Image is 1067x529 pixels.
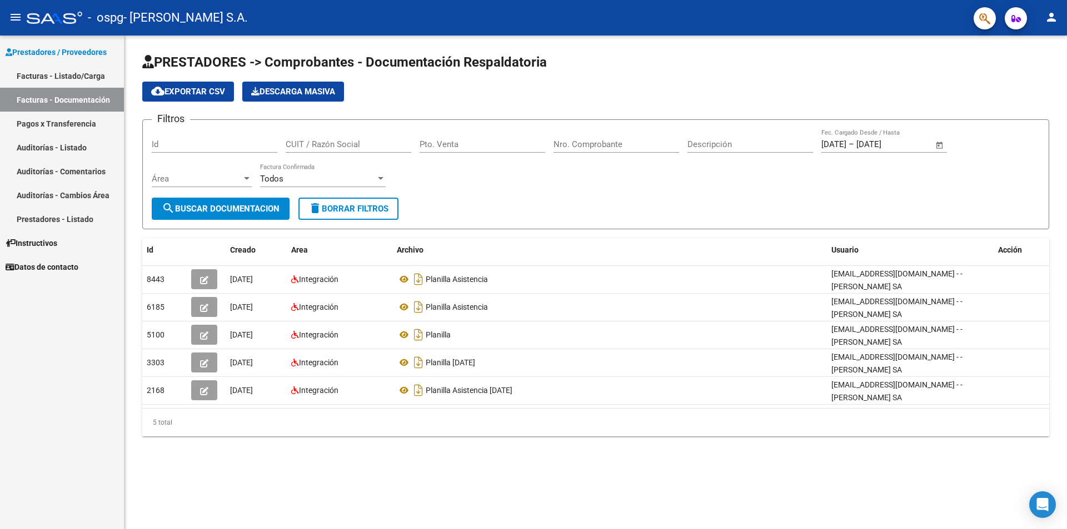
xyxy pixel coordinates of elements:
[411,270,426,288] i: Descargar documento
[308,201,322,215] mat-icon: delete
[831,269,963,291] span: [EMAIL_ADDRESS][DOMAIN_NAME] - - [PERSON_NAME] SA
[162,204,280,214] span: Buscar Documentacion
[123,6,248,30] span: - [PERSON_NAME] S.A.
[411,326,426,344] i: Descargar documento
[998,245,1022,254] span: Acción
[147,330,164,339] span: 5100
[299,330,338,339] span: Integración
[230,386,253,395] span: [DATE]
[9,11,22,24] mat-icon: menu
[147,386,164,395] span: 2168
[152,111,190,127] h3: Filtros
[242,82,344,102] app-download-masive: Descarga masiva de comprobantes (adjuntos)
[831,245,859,254] span: Usuario
[827,238,994,262] datatable-header-cell: Usuario
[147,245,153,254] span: Id
[299,358,338,367] span: Integración
[147,275,164,284] span: 8443
[152,198,290,220] button: Buscar Documentacion
[308,204,388,214] span: Borrar Filtros
[6,46,107,58] span: Prestadores / Proveedores
[162,201,175,215] mat-icon: search
[411,381,426,399] i: Descargar documento
[260,174,283,184] span: Todos
[299,303,338,311] span: Integración
[426,303,488,311] span: Planilla Asistencia
[230,275,253,284] span: [DATE]
[142,238,187,262] datatable-header-cell: Id
[6,261,78,273] span: Datos de contacto
[152,174,242,184] span: Área
[831,380,963,402] span: [EMAIL_ADDRESS][DOMAIN_NAME] - - [PERSON_NAME] SA
[426,275,488,284] span: Planilla Asistencia
[251,87,335,97] span: Descarga Masiva
[426,386,512,395] span: Planilla Asistencia [DATE]
[88,6,123,30] span: - ospg
[411,354,426,371] i: Descargar documento
[287,238,392,262] datatable-header-cell: Area
[298,198,398,220] button: Borrar Filtros
[1045,11,1058,24] mat-icon: person
[856,139,910,149] input: End date
[426,330,451,339] span: Planilla
[831,352,963,374] span: [EMAIL_ADDRESS][DOMAIN_NAME] - - [PERSON_NAME] SA
[397,245,423,254] span: Archivo
[1029,491,1056,518] div: Open Intercom Messenger
[151,84,164,98] mat-icon: cloud_download
[230,303,253,311] span: [DATE]
[831,297,963,319] span: [EMAIL_ADDRESS][DOMAIN_NAME] - - [PERSON_NAME] SA
[849,139,854,149] span: –
[142,82,234,102] button: Exportar CSV
[226,238,287,262] datatable-header-cell: Creado
[142,54,547,70] span: PRESTADORES -> Comprobantes - Documentación Respaldatoria
[230,330,253,339] span: [DATE]
[299,386,338,395] span: Integración
[821,139,846,149] input: Start date
[147,358,164,367] span: 3303
[299,275,338,284] span: Integración
[242,82,344,102] button: Descarga Masiva
[392,238,827,262] datatable-header-cell: Archivo
[230,245,256,254] span: Creado
[994,238,1049,262] datatable-header-cell: Acción
[291,245,308,254] span: Area
[142,409,1049,436] div: 5 total
[934,139,946,152] button: Open calendar
[831,325,963,346] span: [EMAIL_ADDRESS][DOMAIN_NAME] - - [PERSON_NAME] SA
[411,298,426,316] i: Descargar documento
[151,87,225,97] span: Exportar CSV
[230,358,253,367] span: [DATE]
[6,237,57,249] span: Instructivos
[147,303,164,311] span: 6185
[426,358,475,367] span: Planilla [DATE]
